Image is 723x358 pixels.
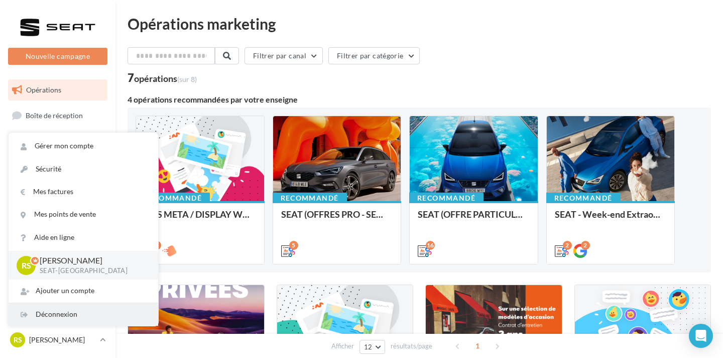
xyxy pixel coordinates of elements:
[6,255,109,285] a: PLV et print personnalisable
[364,343,373,351] span: 12
[469,338,486,354] span: 1
[9,226,158,249] a: Aide en ligne
[6,205,109,226] a: Médiathèque
[9,203,158,226] a: Mes points de vente
[281,209,393,229] div: SEAT (OFFRES PRO - SEPT) - SOCIAL MEDIA
[245,47,323,64] button: Filtrer par canal
[144,209,256,229] div: ADS META / DISPLAY WEEK-END Extraordinaire (JPO) Septembre 2025
[128,72,197,83] div: 7
[8,48,107,65] button: Nouvelle campagne
[6,79,109,101] a: Opérations
[546,193,621,204] div: Recommandé
[426,241,435,250] div: 16
[9,280,158,302] div: Ajouter un compte
[26,111,83,119] span: Boîte de réception
[581,241,590,250] div: 2
[359,340,385,354] button: 12
[9,303,158,326] div: Déconnexion
[555,209,667,229] div: SEAT - Week-end Extraordinaire (JPO) - GENERIQUE SEPT / OCTOBRE
[6,130,109,151] a: Visibilité en ligne
[6,181,109,202] a: Contacts
[177,75,197,83] span: (sur 8)
[689,324,713,348] div: Open Intercom Messenger
[128,96,711,104] div: 4 opérations recommandées par votre enseigne
[128,16,711,31] div: Opérations marketing
[418,209,530,229] div: SEAT (OFFRE PARTICULIER - SEPT) - SOCIAL MEDIA
[9,181,158,203] a: Mes factures
[6,289,109,318] a: Campagnes DataOnDemand
[9,158,158,181] a: Sécurité
[14,335,22,345] span: RS
[563,241,572,250] div: 2
[40,255,142,266] p: [PERSON_NAME]
[29,335,96,345] p: [PERSON_NAME]
[289,241,298,250] div: 5
[6,230,109,251] a: Calendrier
[134,74,197,83] div: opérations
[409,193,484,204] div: Recommandé
[136,193,210,204] div: Recommandé
[331,341,354,351] span: Afficher
[8,330,107,349] a: RS [PERSON_NAME]
[22,259,31,271] span: RS
[9,135,158,157] a: Gérer mon compte
[273,193,347,204] div: Recommandé
[26,85,61,94] span: Opérations
[40,266,142,276] p: SEAT-[GEOGRAPHIC_DATA]
[6,155,109,176] a: Campagnes
[391,341,432,351] span: résultats/page
[6,105,109,126] a: Boîte de réception
[328,47,420,64] button: Filtrer par catégorie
